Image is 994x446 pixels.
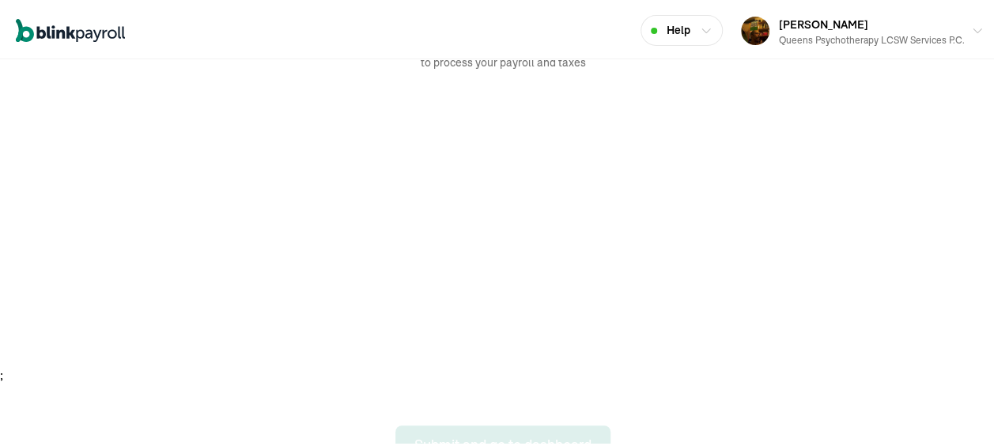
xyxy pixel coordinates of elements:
button: Help [641,13,723,43]
span: [PERSON_NAME] [779,15,868,29]
span: Help [667,20,690,36]
div: Queens Psychotherapy LCSW Services P.C. [779,31,965,45]
nav: Global [16,6,125,51]
button: [PERSON_NAME]Queens Psychotherapy LCSW Services P.C. [735,9,990,48]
